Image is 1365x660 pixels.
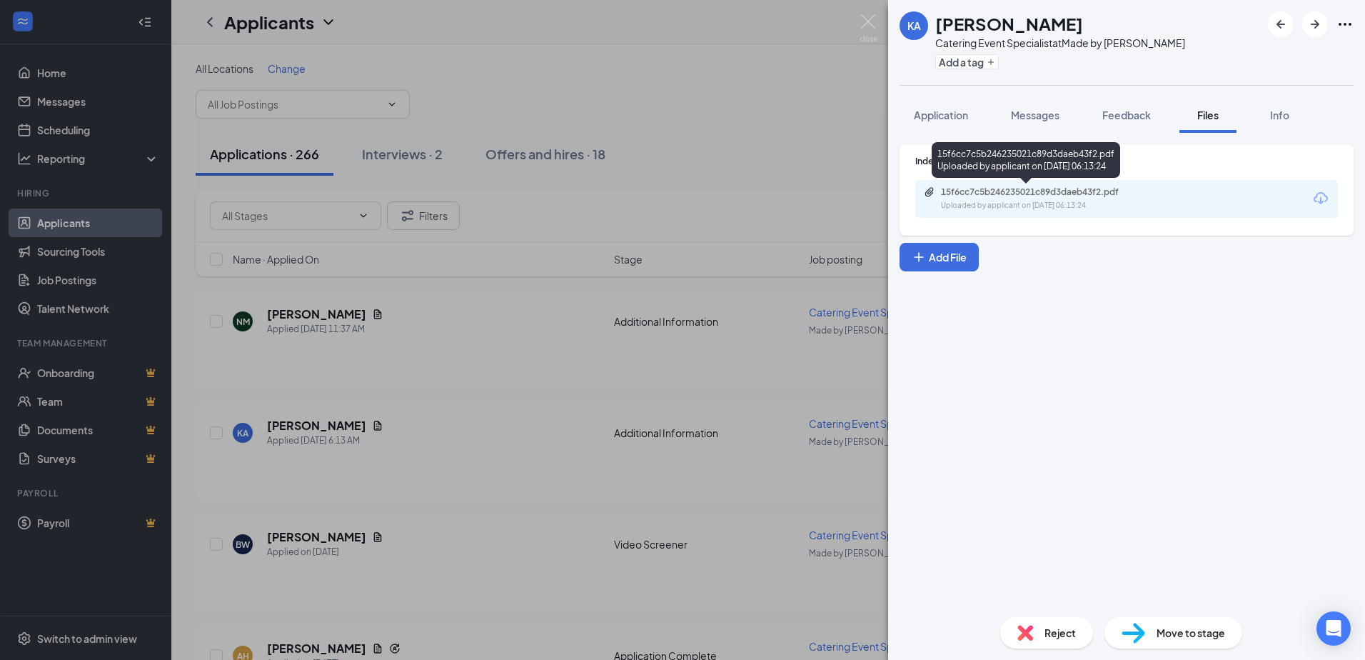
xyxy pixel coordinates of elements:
[915,155,1338,167] div: Indeed Resume
[941,200,1155,211] div: Uploaded by applicant on [DATE] 06:13:24
[932,142,1120,178] div: 15f6cc7c5b246235021c89d3daeb43f2.pdf Uploaded by applicant on [DATE] 06:13:24
[987,58,995,66] svg: Plus
[914,109,968,121] span: Application
[935,36,1185,50] div: Catering Event Specialist at Made by [PERSON_NAME]
[1272,16,1289,33] svg: ArrowLeftNew
[1011,109,1059,121] span: Messages
[1102,109,1151,121] span: Feedback
[924,186,935,198] svg: Paperclip
[1270,109,1289,121] span: Info
[912,250,926,264] svg: Plus
[907,19,921,33] div: KA
[941,186,1141,198] div: 15f6cc7c5b246235021c89d3daeb43f2.pdf
[1044,625,1076,641] span: Reject
[1302,11,1328,37] button: ArrowRight
[935,11,1083,36] h1: [PERSON_NAME]
[924,186,1155,211] a: Paperclip15f6cc7c5b246235021c89d3daeb43f2.pdfUploaded by applicant on [DATE] 06:13:24
[1316,611,1351,646] div: Open Intercom Messenger
[1268,11,1294,37] button: ArrowLeftNew
[1157,625,1225,641] span: Move to stage
[935,54,999,69] button: PlusAdd a tag
[1306,16,1324,33] svg: ArrowRight
[1197,109,1219,121] span: Files
[1312,190,1329,207] svg: Download
[1336,16,1354,33] svg: Ellipses
[900,243,979,271] button: Add FilePlus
